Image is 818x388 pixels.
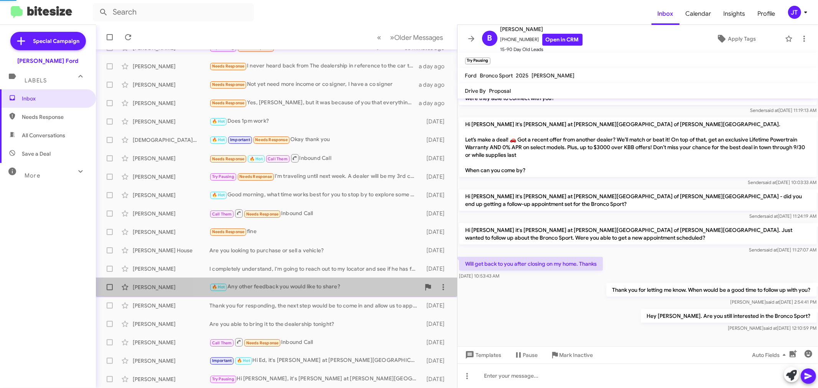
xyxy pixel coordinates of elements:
div: [DEMOGRAPHIC_DATA][PERSON_NAME] [133,136,209,144]
span: Needs Response [255,137,288,142]
button: Mark Inactive [544,348,599,362]
div: [DATE] [421,228,451,236]
div: [PERSON_NAME] [133,302,209,309]
span: Pause [523,348,538,362]
div: [PERSON_NAME] [133,320,209,328]
p: Will get back to you after closing on my home. Thanks [459,257,603,271]
div: [DATE] [421,210,451,217]
span: Apply Tags [728,32,756,46]
div: [DATE] [421,155,451,162]
small: Try Pausing [465,58,490,64]
span: said at [766,299,779,305]
div: [PERSON_NAME] [133,375,209,383]
div: [PERSON_NAME] [133,228,209,236]
span: Needs Response [239,174,272,179]
span: B [487,32,492,44]
button: Templates [458,348,508,362]
div: [PERSON_NAME] Ford [18,57,79,65]
button: Apply Tags [690,32,781,46]
div: Inbound Call [209,153,421,163]
span: Inbox [22,95,87,102]
span: Try Pausing [212,174,234,179]
span: Drive By [465,87,486,94]
div: [DATE] [421,320,451,328]
p: Hey [PERSON_NAME]. Are you still interested in the Bronco Sport? [640,309,816,323]
input: Search [93,3,254,21]
div: [DATE] [421,173,451,181]
span: Needs Response [212,82,245,87]
span: Call Them [212,212,232,217]
div: Does 1pm work? [209,117,421,126]
span: Ford [465,72,477,79]
div: [DATE] [421,375,451,383]
div: a day ago [419,99,451,107]
a: Insights [718,3,752,25]
span: said at [763,179,776,185]
div: Are you looking to purchase or sell a vehicle? [209,247,421,254]
div: [PERSON_NAME] [133,265,209,273]
div: [DATE] [421,339,451,346]
a: Open in CRM [542,34,583,46]
span: Call Them [212,340,232,345]
nav: Page navigation example [373,30,448,45]
p: Thank you for letting me know. When would be a good time to follow up with you? [606,283,816,297]
button: JT [782,6,810,19]
span: Templates [464,348,502,362]
span: Sender [DATE] 11:27:07 AM [749,247,816,253]
span: Sender [DATE] 10:03:33 AM [748,179,816,185]
span: Important [212,358,232,363]
div: a day ago [419,81,451,89]
a: Special Campaign [10,32,86,50]
span: 🔥 Hot [212,284,225,289]
button: Next [386,30,448,45]
a: Profile [752,3,782,25]
div: [PERSON_NAME] [133,99,209,107]
span: said at [765,107,778,113]
span: Bronco Sport [480,72,513,79]
span: [DATE] 10:53:43 AM [459,273,499,279]
div: [PERSON_NAME] [133,155,209,162]
span: Needs Response [212,100,245,105]
div: Not yet need more income or co signer, I have a co signer [209,80,419,89]
span: [PERSON_NAME] [500,25,583,34]
span: [PERSON_NAME] [532,72,575,79]
div: [DATE] [421,118,451,125]
span: Labels [25,77,47,84]
span: Auto Fields [752,348,789,362]
div: [PERSON_NAME] [133,191,209,199]
button: Auto Fields [746,348,795,362]
div: [DATE] [421,136,451,144]
span: 15-90 Day Old Leads [500,46,583,53]
span: said at [764,325,777,331]
span: 🔥 Hot [212,119,225,124]
div: Hi [PERSON_NAME], it's [PERSON_NAME] at [PERSON_NAME][GEOGRAPHIC_DATA] of [PERSON_NAME][GEOGRAPHI... [209,375,421,383]
span: Needs Response [212,64,245,69]
span: Proposal [489,87,511,94]
div: Thank you for responding, the next step would be to come in and allow us to appraise your vehicle... [209,302,421,309]
div: [PERSON_NAME] [133,210,209,217]
p: Hi [PERSON_NAME] it's [PERSON_NAME] at [PERSON_NAME][GEOGRAPHIC_DATA] of [PERSON_NAME][GEOGRAPHIC... [459,117,817,177]
div: [DATE] [421,265,451,273]
div: [PERSON_NAME] [133,357,209,365]
span: [PHONE_NUMBER] [500,34,583,46]
div: [DATE] [421,247,451,254]
a: Calendar [680,3,718,25]
div: fine [209,227,421,236]
div: [DATE] [421,191,451,199]
span: Inbox [652,3,680,25]
span: said at [764,213,778,219]
div: Yes, [PERSON_NAME], but it was because of you that everything went well. I noticed that you had t... [209,99,419,107]
div: Inbound Call [209,337,421,347]
div: a day ago [419,62,451,70]
span: More [25,172,40,179]
span: Needs Response [22,113,87,121]
div: [PERSON_NAME] [133,339,209,346]
div: I never heard back from The dealership in reference to the car that I wanted [209,62,419,71]
div: I completely understand, I'm going to reach out to my locator and see if he has found anything. [209,265,421,273]
span: Sender [DATE] 11:24:19 AM [749,213,816,219]
span: Needs Response [212,156,245,161]
span: « [377,33,382,42]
